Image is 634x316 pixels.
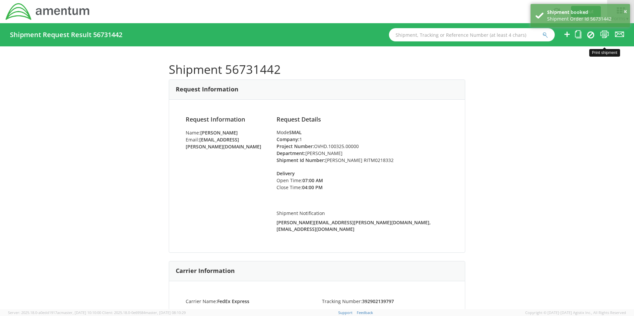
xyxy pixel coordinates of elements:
[186,136,267,150] li: Email:
[277,136,448,143] li: 1
[277,211,448,216] h5: Shipment Notification
[176,86,238,93] h3: Request Information
[181,298,317,305] li: Carrier Name:
[277,150,448,157] li: [PERSON_NAME]
[200,130,238,136] strong: [PERSON_NAME]
[10,31,122,38] h4: Shipment Request Result 56731442
[277,150,305,156] strong: Department:
[277,177,343,184] li: Open Time:
[217,298,249,304] strong: FedEx Express
[277,157,448,164] li: [PERSON_NAME] RITM0218332
[277,219,431,232] strong: [PERSON_NAME][EMAIL_ADDRESS][PERSON_NAME][DOMAIN_NAME], [EMAIL_ADDRESS][DOMAIN_NAME]
[277,143,448,150] li: OVHD.100325.00000
[525,310,626,315] span: Copyright © [DATE]-[DATE] Agistix Inc., All Rights Reserved
[277,129,448,136] div: Mode
[623,7,627,17] button: ×
[102,310,186,315] span: Client: 2025.18.0-0e69584
[186,136,261,150] strong: [EMAIL_ADDRESS][PERSON_NAME][DOMAIN_NAME]
[547,16,625,22] div: Shipment Order Id 56731442
[357,310,373,315] a: Feedback
[61,310,101,315] span: master, [DATE] 10:10:00
[389,28,555,41] input: Shipment, Tracking or Reference Number (at least 4 chars)
[277,116,448,123] h4: Request Details
[362,298,394,304] strong: 392902139797
[277,170,295,177] strong: Delivery
[302,177,323,184] strong: 07:00 AM
[277,157,325,163] strong: Shipment Id Number:
[186,129,267,136] li: Name:
[302,184,323,190] strong: 04:00 PM
[145,310,186,315] span: master, [DATE] 08:10:29
[277,184,343,191] li: Close Time:
[547,9,625,16] div: Shipment booked
[338,310,352,315] a: Support
[589,49,620,57] div: Print shipment
[277,143,314,149] strong: Project Number:
[186,116,267,123] h4: Request Information
[317,298,453,305] li: Tracking Number:
[169,63,465,76] h1: Shipment 56731442
[5,2,91,21] img: dyn-intl-logo-049831509241104b2a82.png
[289,129,302,135] strong: SMAL
[8,310,101,315] span: Server: 2025.18.0-a0edd1917ac
[277,136,299,142] strong: Company:
[176,268,235,274] h3: Carrier Information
